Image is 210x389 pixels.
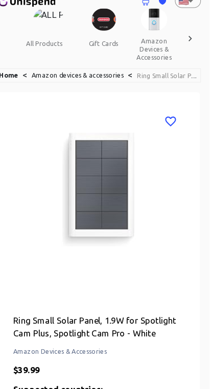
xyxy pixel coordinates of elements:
[145,13,170,34] img: Amazon Devices & Accessories
[25,367,185,379] p: Supported countries:
[8,70,202,83] div: < <
[42,73,129,80] a: Amazon devices & accessories
[87,34,133,59] button: gift cards
[11,73,29,80] a: Home
[25,332,185,343] span: Amazon Devices & Accessories
[25,350,50,359] span: $ 39.99
[133,34,182,69] button: amazon devices & accessories
[43,13,73,34] img: ALL PRODUCTS
[99,13,122,34] img: Gift Cards
[29,34,79,59] button: all products
[25,108,185,261] img: 51khxijinkL._AC_UL300_SR300,200_.jpg
[25,302,185,326] p: Ring Small Solar Panel, 1.9W for Spotlight Cam Plus, Spotlight Cam Pro - White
